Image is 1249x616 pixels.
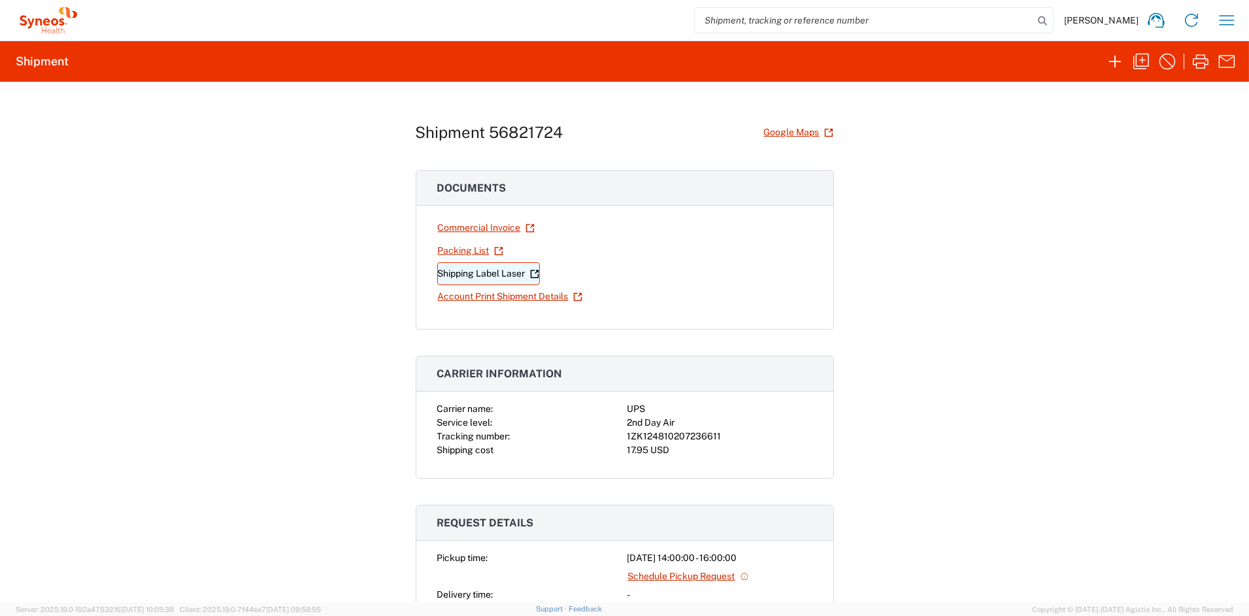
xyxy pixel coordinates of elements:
[16,54,69,69] h2: Shipment
[437,445,494,455] span: Shipping cost
[1032,604,1233,615] span: Copyright © [DATE]-[DATE] Agistix Inc., All Rights Reserved
[121,606,174,613] span: [DATE] 10:05:38
[627,443,812,457] div: 17.95 USD
[437,182,507,194] span: Documents
[437,216,535,239] a: Commercial Invoice
[627,565,750,588] a: Schedule Pickup Request
[180,606,321,613] span: Client: 2025.19.0-7f44ea7
[416,123,563,142] h1: Shipment 56821724
[569,605,602,613] a: Feedback
[437,517,534,529] span: Request details
[437,285,583,308] a: Account Print Shipment Details
[437,553,488,563] span: Pickup time:
[437,368,563,380] span: Carrier information
[266,606,321,613] span: [DATE] 09:58:55
[536,605,569,613] a: Support
[627,402,812,416] div: UPS
[763,121,834,144] a: Google Maps
[437,403,493,414] span: Carrier name:
[437,239,504,262] a: Packing List
[627,551,812,565] div: [DATE] 14:00:00 - 16:00:00
[437,262,540,285] a: Shipping Label Laser
[627,416,812,430] div: 2nd Day Air
[437,589,493,600] span: Delivery time:
[695,8,1033,33] input: Shipment, tracking or reference number
[16,606,174,613] span: Server: 2025.19.0-192a4753216
[627,588,812,602] div: -
[437,417,493,428] span: Service level:
[437,431,510,441] span: Tracking number:
[1064,14,1139,26] span: [PERSON_NAME]
[627,430,812,443] div: 1ZK124810207236611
